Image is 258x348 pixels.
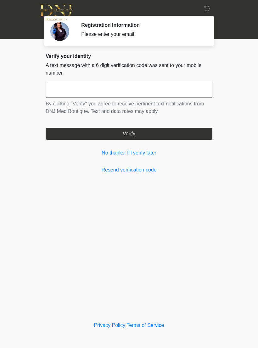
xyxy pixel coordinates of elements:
a: Resend verification code [46,166,212,174]
a: Terms of Service [126,323,164,328]
img: Agent Avatar [50,22,69,41]
a: No thanks, I'll verify later [46,149,212,157]
a: | [125,323,126,328]
img: DNJ Med Boutique Logo [39,5,73,21]
div: Please enter your email [81,31,203,38]
p: A text message with a 6 digit verification code was sent to your mobile number. [46,62,212,77]
button: Verify [46,128,212,140]
h2: Verify your identity [46,53,212,59]
a: Privacy Policy [94,323,126,328]
p: By clicking "Verify" you agree to receive pertinent text notifications from DNJ Med Boutique. Tex... [46,100,212,115]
